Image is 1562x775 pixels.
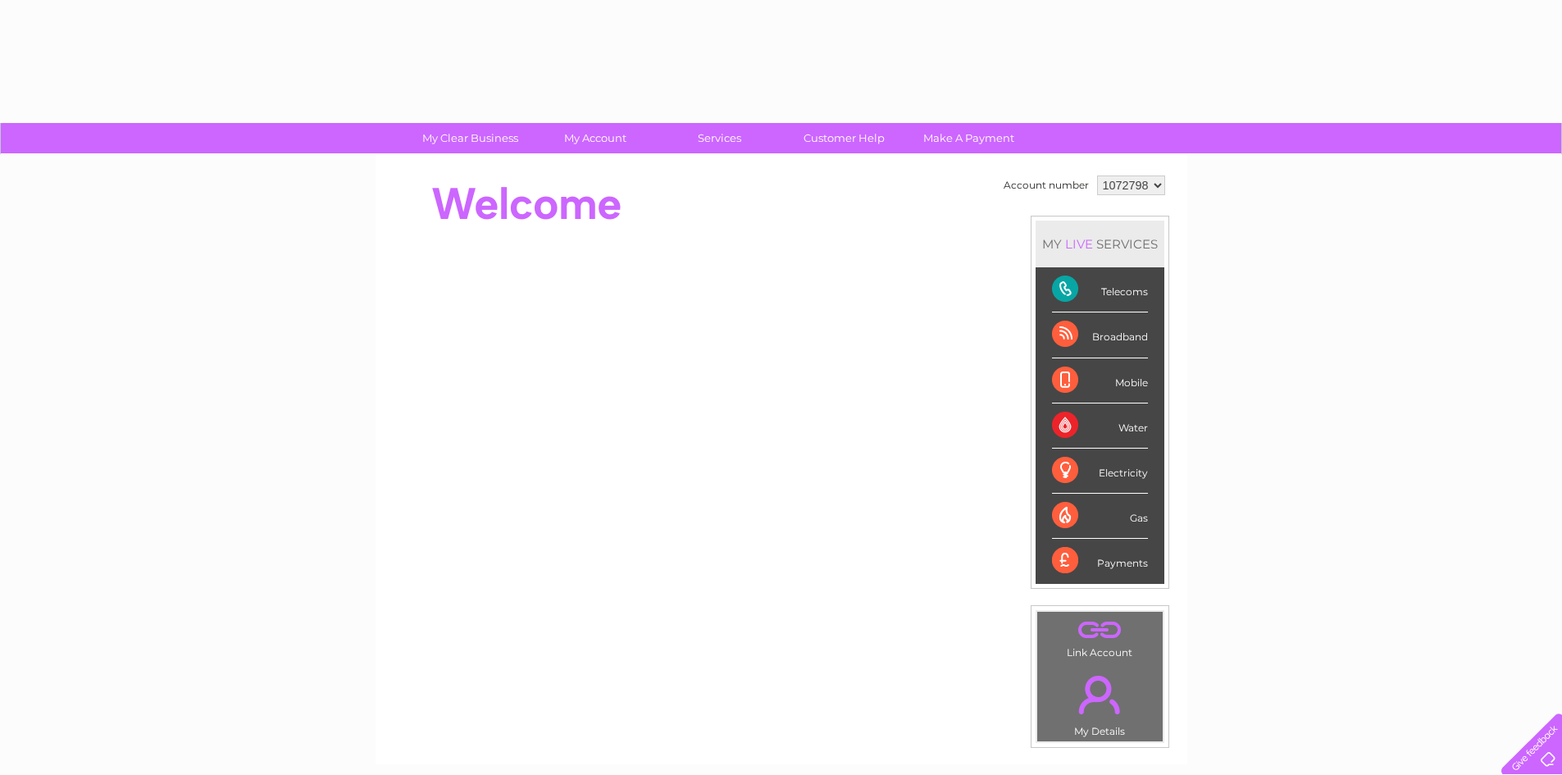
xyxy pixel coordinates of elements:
[1052,539,1148,583] div: Payments
[1000,171,1093,199] td: Account number
[652,123,787,153] a: Services
[776,123,912,153] a: Customer Help
[1036,221,1164,267] div: MY SERVICES
[1052,312,1148,358] div: Broadband
[1041,616,1159,645] a: .
[1036,662,1164,742] td: My Details
[1052,449,1148,494] div: Electricity
[1052,494,1148,539] div: Gas
[1036,611,1164,663] td: Link Account
[1041,666,1159,723] a: .
[1052,267,1148,312] div: Telecoms
[1062,236,1096,252] div: LIVE
[901,123,1036,153] a: Make A Payment
[1052,358,1148,403] div: Mobile
[527,123,663,153] a: My Account
[1052,403,1148,449] div: Water
[403,123,538,153] a: My Clear Business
